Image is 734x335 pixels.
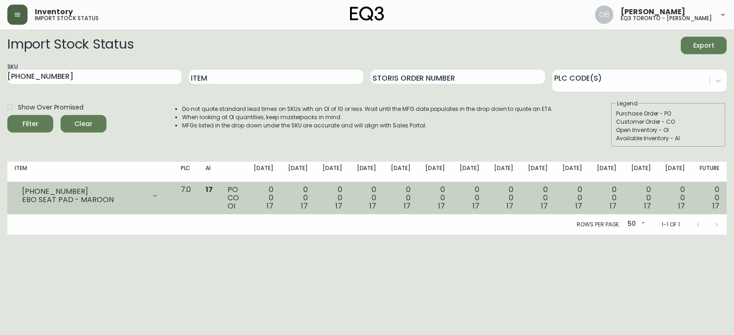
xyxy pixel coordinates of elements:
[7,115,53,132] button: Filter
[7,37,133,54] h2: Import Stock Status
[616,99,639,108] legend: Legend
[577,220,620,229] p: Rows per page:
[61,115,106,132] button: Clear
[452,162,487,182] th: [DATE]
[350,162,384,182] th: [DATE]
[624,217,647,232] div: 50
[681,37,727,54] button: Export
[173,182,199,214] td: 7.0
[616,134,721,143] div: Available Inventory - AI
[616,126,721,134] div: Open Inventory - OI
[267,201,273,211] span: 17
[384,162,418,182] th: [DATE]
[22,196,146,204] div: EBO SEAT PAD - MAROON
[418,162,452,182] th: [DATE]
[644,201,651,211] span: 17
[315,162,350,182] th: [DATE]
[35,8,73,16] span: Inventory
[323,186,342,210] div: 0 0
[22,187,146,196] div: [PHONE_NUMBER]
[254,186,273,210] div: 0 0
[438,201,445,211] span: 17
[621,16,712,21] h5: eq3 toronto - [PERSON_NAME]
[404,201,411,211] span: 17
[206,184,213,195] span: 17
[182,113,553,121] li: When looking at OI quantities, keep masterpacks in mind.
[228,186,239,210] div: PO CO
[35,16,99,21] h5: import stock status
[662,220,680,229] p: 1-1 of 1
[228,201,235,211] span: OI
[575,201,582,211] span: 17
[528,186,548,210] div: 0 0
[335,201,342,211] span: 17
[616,118,721,126] div: Customer Order - CO
[712,201,719,211] span: 17
[425,186,445,210] div: 0 0
[700,186,719,210] div: 0 0
[460,186,479,210] div: 0 0
[246,162,281,182] th: [DATE]
[18,103,83,112] span: Show Over Promised
[521,162,555,182] th: [DATE]
[624,162,658,182] th: [DATE]
[182,121,553,130] li: MFGs listed in the drop down under the SKU are accurate and will align with Sales Portal.
[541,201,548,211] span: 17
[198,162,220,182] th: AI
[665,186,685,210] div: 0 0
[692,162,727,182] th: Future
[288,186,308,210] div: 0 0
[301,201,308,211] span: 17
[631,186,651,210] div: 0 0
[610,201,617,211] span: 17
[616,110,721,118] div: Purchase Order - PO
[678,201,685,211] span: 17
[369,201,376,211] span: 17
[589,162,624,182] th: [DATE]
[182,105,553,113] li: Do not quote standard lead times on SKUs with an OI of 10 or less. Wait until the MFG date popula...
[7,162,173,182] th: Item
[555,162,589,182] th: [DATE]
[688,40,719,51] span: Export
[15,186,166,206] div: [PHONE_NUMBER]EBO SEAT PAD - MAROON
[22,118,39,130] div: Filter
[506,201,513,211] span: 17
[597,186,617,210] div: 0 0
[621,8,685,16] span: [PERSON_NAME]
[658,162,692,182] th: [DATE]
[357,186,377,210] div: 0 0
[391,186,411,210] div: 0 0
[494,186,514,210] div: 0 0
[595,5,613,24] img: 8e0065c524da89c5c924d5ed86cfe468
[350,6,384,21] img: logo
[173,162,199,182] th: PLC
[562,186,582,210] div: 0 0
[68,118,99,130] span: Clear
[487,162,521,182] th: [DATE]
[473,201,479,211] span: 17
[281,162,315,182] th: [DATE]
